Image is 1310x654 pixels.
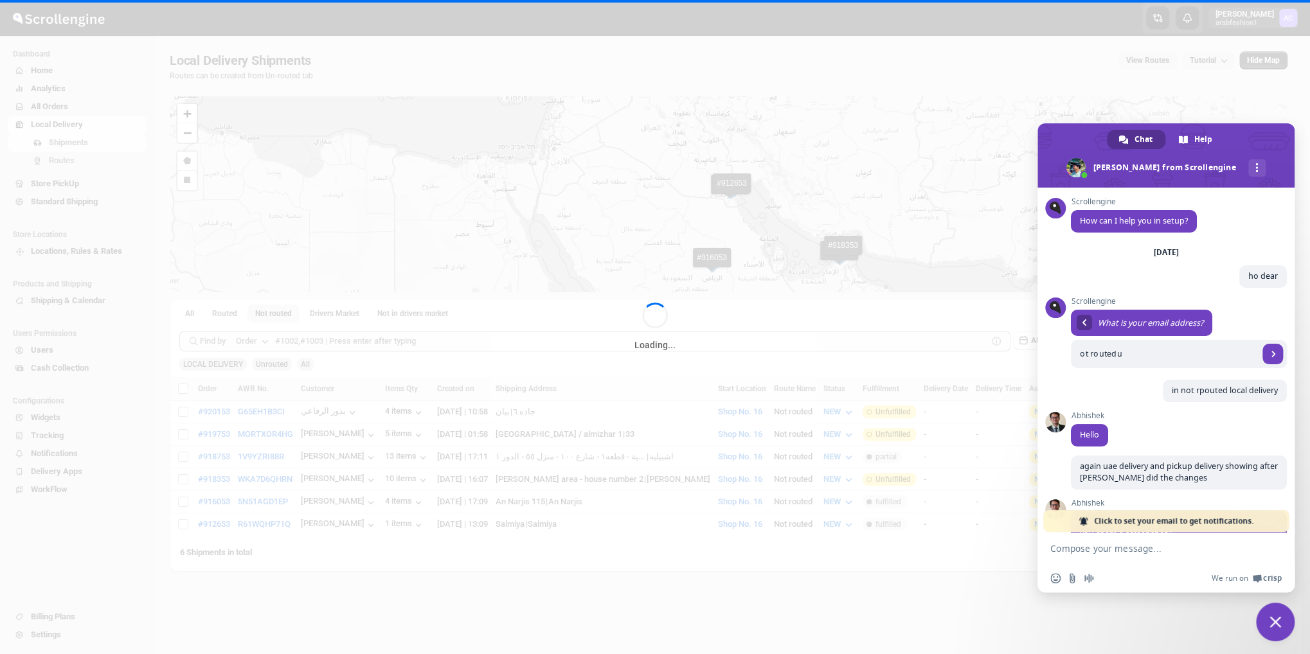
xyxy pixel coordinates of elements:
span: Help [1194,130,1212,149]
span: Chat [1135,130,1153,149]
span: Send [1262,344,1283,364]
span: What is your email address? [1098,317,1203,328]
div: More channels [1248,159,1266,177]
div: [DATE] [1154,249,1179,256]
span: How can I help you in setup? [1080,215,1188,226]
span: again uae delivery and pickup delivery showing after [PERSON_NAME] did the changes [1080,461,1278,483]
span: Send a file [1067,573,1077,583]
input: Enter your email address... [1071,340,1259,368]
span: Hello [1080,429,1099,440]
span: in not rpouted local delivery [1172,385,1278,396]
span: ho dear [1248,270,1278,281]
div: Close chat [1256,603,1295,641]
span: Loading... [634,339,676,351]
span: Crisp [1263,573,1282,583]
span: Insert an emoji [1050,573,1061,583]
div: Help [1167,130,1225,149]
div: Return to message [1077,315,1092,330]
span: We run on [1212,573,1248,583]
a: We run onCrisp [1212,573,1282,583]
span: Scrollengine [1071,297,1287,306]
span: Abhishek [1071,411,1108,420]
span: Click to set your email to get notifications. [1094,510,1253,532]
span: Abhishek [1071,499,1287,508]
span: Scrollengine [1071,197,1197,206]
div: Chat [1107,130,1165,149]
span: Audio message [1084,573,1094,583]
textarea: Compose your message... [1050,543,1253,554]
